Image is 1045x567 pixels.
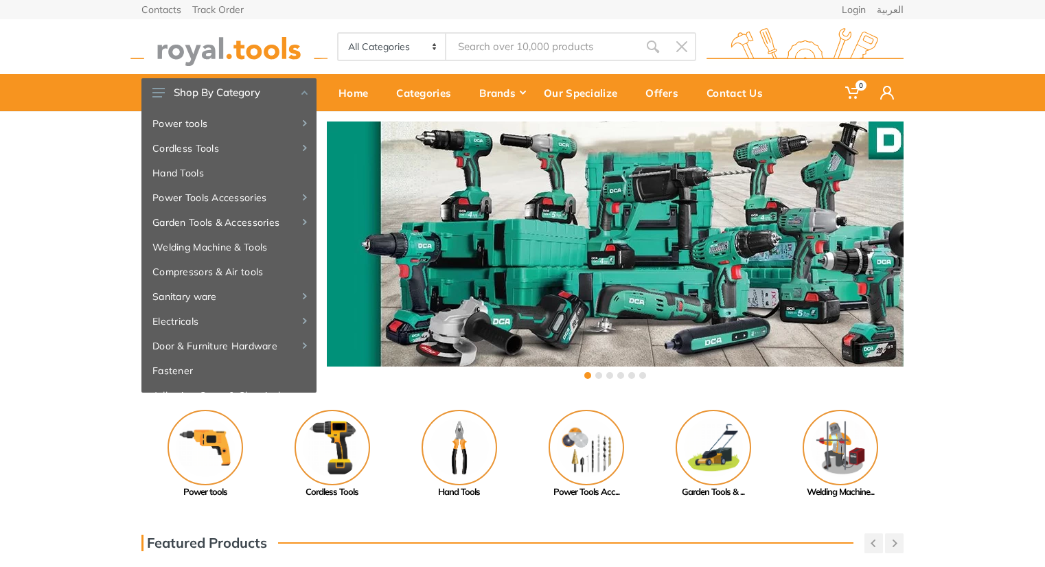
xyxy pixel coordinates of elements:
a: Login [842,5,866,14]
h3: Featured Products [141,535,267,551]
a: Contact Us [697,74,781,111]
a: Door & Furniture Hardware [141,334,317,358]
a: Offers [636,74,697,111]
div: Welding Machine... [777,485,904,499]
a: Power Tools Accessories [141,185,317,210]
a: Home [329,74,387,111]
div: Offers [636,78,697,107]
input: Site search [446,32,639,61]
a: Our Specialize [534,74,636,111]
a: Hand Tools [141,161,317,185]
a: Welding Machine... [777,410,904,499]
select: Category [338,34,446,60]
img: Royal - Power Tools Accessories [549,410,624,485]
img: Royal - Power tools [168,410,243,485]
a: Power tools [141,111,317,136]
div: Hand Tools [395,485,522,499]
div: Garden Tools & ... [650,485,777,499]
div: Categories [387,78,470,107]
div: Power tools [141,485,268,499]
img: Royal - Welding Machine & Tools [803,410,878,485]
a: Track Order [192,5,244,14]
a: Fastener [141,358,317,383]
a: العربية [877,5,904,14]
span: 0 [855,80,866,91]
a: 0 [836,74,871,111]
a: Adhesive, Spray & Chemical [141,383,317,408]
img: Royal - Hand Tools [422,410,497,485]
div: Our Specialize [534,78,636,107]
a: Compressors & Air tools [141,259,317,284]
a: Garden Tools & Accessories [141,210,317,235]
a: Garden Tools & ... [650,410,777,499]
img: Royal - Garden Tools & Accessories [676,410,751,485]
a: Contacts [141,5,181,14]
div: Brands [470,78,534,107]
img: royal.tools Logo [130,28,328,66]
a: Hand Tools [395,410,522,499]
a: Welding Machine & Tools [141,235,317,259]
button: Shop By Category [141,78,317,107]
a: Power Tools Acc... [522,410,650,499]
a: Electricals [141,309,317,334]
a: Power tools [141,410,268,499]
div: Home [329,78,387,107]
div: Power Tools Acc... [522,485,650,499]
img: royal.tools Logo [707,28,904,66]
div: Contact Us [697,78,781,107]
a: Sanitary ware [141,284,317,309]
div: Cordless Tools [268,485,395,499]
a: Cordless Tools [141,136,317,161]
a: Categories [387,74,470,111]
a: Cordless Tools [268,410,395,499]
img: Royal - Cordless Tools [295,410,370,485]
